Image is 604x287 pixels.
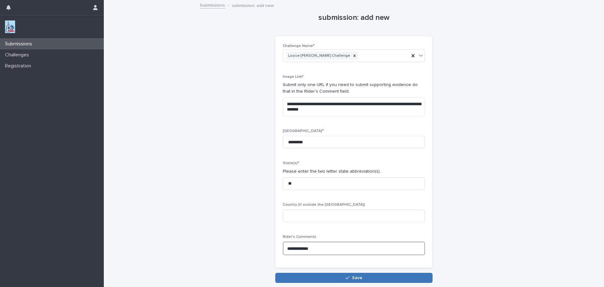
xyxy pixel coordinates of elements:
span: Image Link [283,75,304,79]
p: Submissions [3,41,37,47]
p: Please enter the two letter state abbreviation(s). [283,168,425,175]
span: State(s) [283,161,299,165]
button: Save [275,273,433,283]
a: Submissions [200,1,225,9]
span: Country (If outside the [GEOGRAPHIC_DATA]) [283,203,365,207]
span: Save [352,276,362,280]
div: Loose [PERSON_NAME] Challenge [286,52,351,60]
p: Challenges [3,52,34,58]
p: Submit only one URL if you need to submit supporting evidence do that in the Rider's Comment field. [283,82,425,95]
span: [GEOGRAPHIC_DATA] [283,129,324,133]
span: Rider's Comments [283,235,316,239]
p: Registration [3,63,36,69]
h1: submission: add new [275,13,433,22]
p: submission: add new [232,2,274,9]
img: jxsLJbdS1eYBI7rVAS4p [5,20,15,33]
span: Challenge Name [283,44,315,48]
